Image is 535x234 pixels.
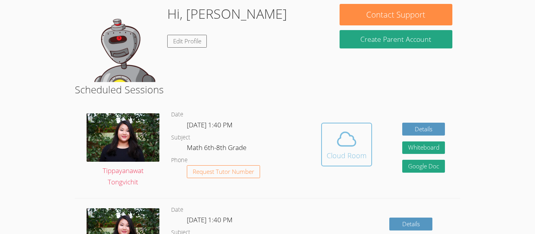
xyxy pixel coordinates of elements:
[187,215,233,224] span: [DATE] 1:40 PM
[167,4,287,24] h1: Hi, [PERSON_NAME]
[87,113,159,188] a: Tippayanawat Tongvichit
[402,160,445,173] a: Google Doc
[75,82,460,97] h2: Scheduled Sessions
[187,165,260,178] button: Request Tutor Number
[83,4,161,82] img: default.png
[171,205,183,215] dt: Date
[340,30,452,48] button: Create Parent Account
[193,169,254,175] span: Request Tutor Number
[187,142,248,155] dd: Math 6th-8th Grade
[340,4,452,25] button: Contact Support
[87,113,159,162] img: IMG_0561.jpeg
[171,110,183,120] dt: Date
[389,218,432,230] a: Details
[187,120,233,129] span: [DATE] 1:40 PM
[171,155,188,165] dt: Phone
[402,141,445,154] button: Whiteboard
[171,133,190,143] dt: Subject
[321,123,372,166] button: Cloud Room
[327,150,367,161] div: Cloud Room
[402,123,445,136] a: Details
[167,35,207,48] a: Edit Profile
